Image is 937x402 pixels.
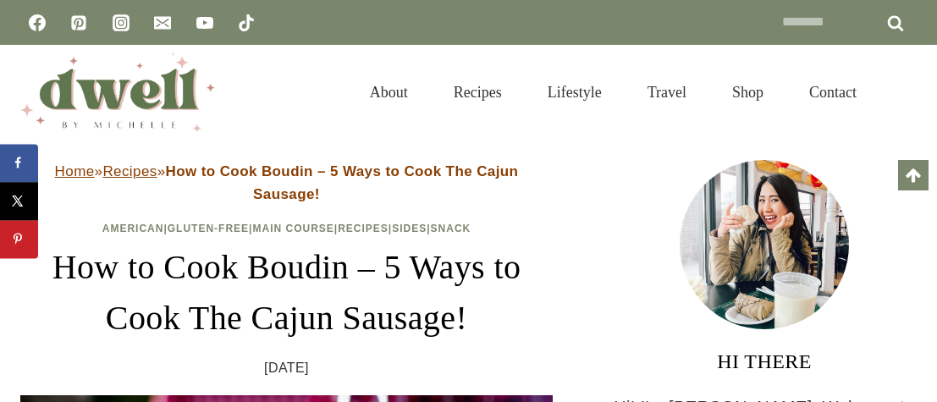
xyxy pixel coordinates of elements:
a: TikTok [229,6,263,40]
time: [DATE] [264,357,309,379]
a: Lifestyle [525,65,625,120]
a: Contact [786,65,879,120]
span: | | | | | [102,223,471,234]
a: About [347,65,431,120]
a: Home [55,163,95,179]
nav: Primary Navigation [347,65,879,120]
a: YouTube [188,6,222,40]
a: Recipes [431,65,525,120]
a: American [102,223,164,234]
a: Scroll to top [898,160,929,190]
h1: How to Cook Boudin – 5 Ways to Cook The Cajun Sausage! [20,242,553,344]
a: Main Course [252,223,333,234]
img: DWELL by michelle [20,53,215,131]
a: Sides [392,223,427,234]
a: Gluten-Free [168,223,249,234]
a: Travel [625,65,709,120]
a: Pinterest [62,6,96,40]
a: Facebook [20,6,54,40]
span: » » [55,163,519,202]
button: View Search Form [888,78,917,107]
a: Instagram [104,6,138,40]
a: Email [146,6,179,40]
h3: HI THERE [612,346,917,377]
a: Recipes [338,223,389,234]
a: Snack [431,223,471,234]
a: Recipes [102,163,157,179]
strong: How to Cook Boudin – 5 Ways to Cook The Cajun Sausage! [166,163,519,202]
a: Shop [709,65,786,120]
